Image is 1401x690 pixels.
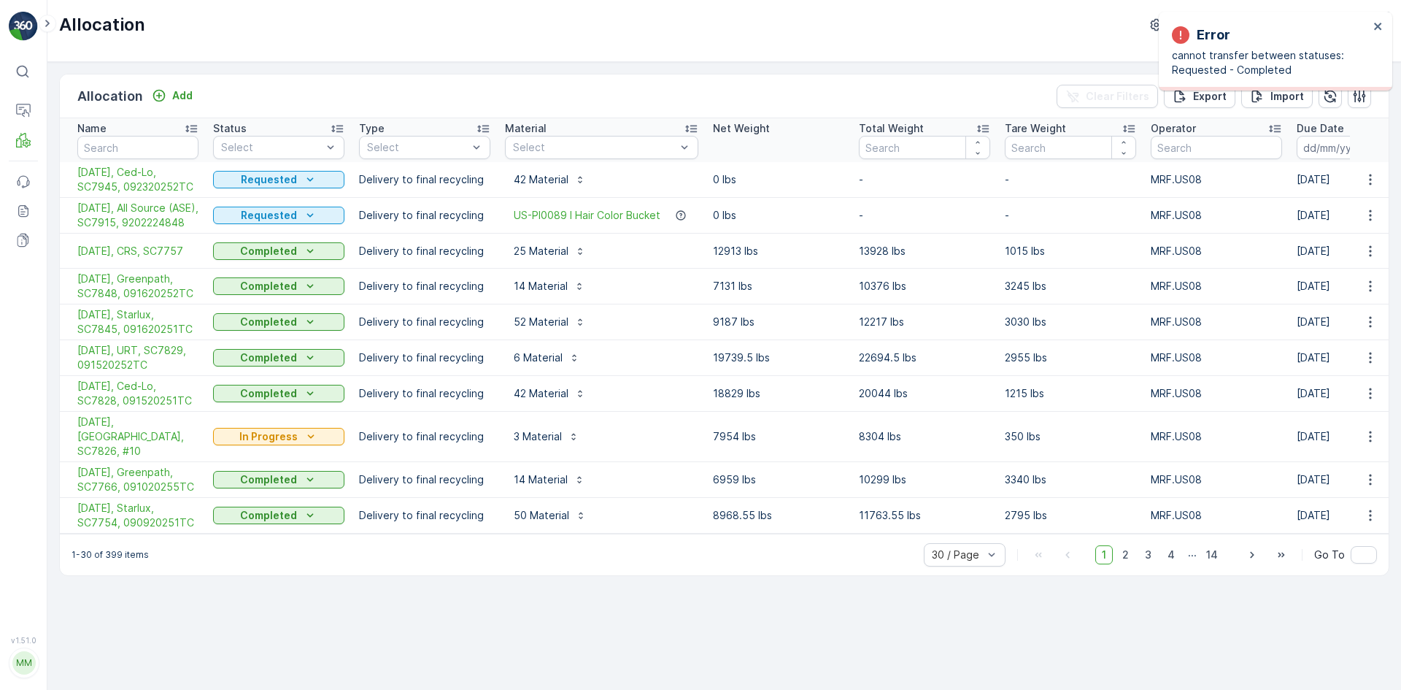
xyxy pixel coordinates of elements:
[505,310,595,334] button: 52 Material
[9,12,38,41] img: logo
[1161,545,1181,564] span: 4
[713,208,844,223] p: 0 lbs
[359,315,490,329] p: Delivery to final recycling
[77,379,198,408] a: 09/19/25, Ced-Lo, SC7828, 091520251TC
[713,508,844,523] p: 8968.55 lbs
[1164,85,1235,108] button: Export
[1241,85,1313,108] button: Import
[1086,89,1149,104] p: Clear Filters
[505,121,547,136] p: Material
[77,307,198,337] a: 09/18/25, Starlux, SC7845, 091620251TC
[1057,85,1158,108] button: Clear Filters
[513,140,676,155] p: Select
[505,346,589,369] button: 6 Material
[859,386,990,401] p: 20044 lbs
[1270,89,1304,104] p: Import
[859,472,990,487] p: 10299 lbs
[146,87,198,104] button: Add
[1005,508,1136,523] p: 2795 lbs
[240,244,297,258] p: Completed
[1005,350,1136,365] p: 2955 lbs
[77,201,198,230] span: [DATE], All Source (ASE), SC7915, 9202224848
[1151,208,1282,223] p: MRF.US08
[1297,136,1397,159] input: dd/mm/yyyy
[221,140,322,155] p: Select
[1151,121,1196,136] p: Operator
[713,350,844,365] p: 19739.5 lbs
[213,428,344,445] button: In Progress
[213,349,344,367] button: Completed
[713,472,844,487] p: 6959 lbs
[241,208,297,223] p: Requested
[1005,136,1136,159] input: Search
[77,201,198,230] a: 09/19/25, All Source (ASE), SC7915, 9202224848
[1005,208,1136,223] p: -
[240,386,297,401] p: Completed
[359,208,490,223] p: Delivery to final recycling
[505,275,594,298] button: 14 Material
[1005,172,1136,187] p: -
[514,472,568,487] p: 14 Material
[1197,25,1230,45] p: Error
[77,121,107,136] p: Name
[1005,472,1136,487] p: 3340 lbs
[859,208,990,223] p: -
[59,13,145,37] p: Allocation
[859,350,990,365] p: 22694.5 lbs
[77,165,198,194] a: 09/24/25, Ced-Lo, SC7945, 092320252TC
[240,472,297,487] p: Completed
[77,272,198,301] span: [DATE], Greenpath, SC7848, 091620252TC
[1151,279,1282,294] p: MRF.US08
[9,648,38,678] button: MM
[213,121,247,136] p: Status
[514,386,568,401] p: 42 Material
[77,343,198,372] a: 09/22/25, URT, SC7829, 091520252TC
[505,382,595,405] button: 42 Material
[359,172,490,187] p: Delivery to final recycling
[1151,429,1282,444] p: MRF.US08
[505,168,595,191] button: 42 Material
[713,279,844,294] p: 7131 lbs
[505,468,594,491] button: 14 Material
[505,425,588,448] button: 3 Material
[367,140,468,155] p: Select
[859,121,924,136] p: Total Weight
[859,315,990,329] p: 12217 lbs
[359,386,490,401] p: Delivery to final recycling
[172,88,193,103] p: Add
[1005,121,1066,136] p: Tare Weight
[1151,315,1282,329] p: MRF.US08
[77,272,198,301] a: 09/19/25, Greenpath, SC7848, 091620252TC
[359,121,385,136] p: Type
[713,386,844,401] p: 18829 lbs
[72,549,149,561] p: 1-30 of 399 items
[213,313,344,331] button: Completed
[213,207,344,224] button: Requested
[77,307,198,337] span: [DATE], Starlux, SC7845, 091620251TC
[859,244,990,258] p: 13928 lbs
[77,379,198,408] span: [DATE], Ced-Lo, SC7828, 091520251TC
[514,208,660,223] a: US-PI0089 I Hair Color Bucket
[77,415,198,459] span: [DATE], [GEOGRAPHIC_DATA], SC7826, #10
[859,172,990,187] p: -
[213,471,344,488] button: Completed
[505,239,595,263] button: 25 Material
[240,315,297,329] p: Completed
[713,121,770,136] p: Net Weight
[1005,279,1136,294] p: 3245 lbs
[1193,89,1227,104] p: Export
[12,651,36,675] div: MM
[1151,244,1282,258] p: MRF.US08
[1005,315,1136,329] p: 3030 lbs
[1005,386,1136,401] p: 1215 lbs
[240,508,297,523] p: Completed
[514,244,568,258] p: 25 Material
[1172,48,1369,77] p: cannot transfer between statuses: Requested - Completed
[514,172,568,187] p: 42 Material
[859,136,990,159] input: Search
[514,279,568,294] p: 14 Material
[241,172,297,187] p: Requested
[713,172,844,187] p: 0 lbs
[514,429,562,444] p: 3 Material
